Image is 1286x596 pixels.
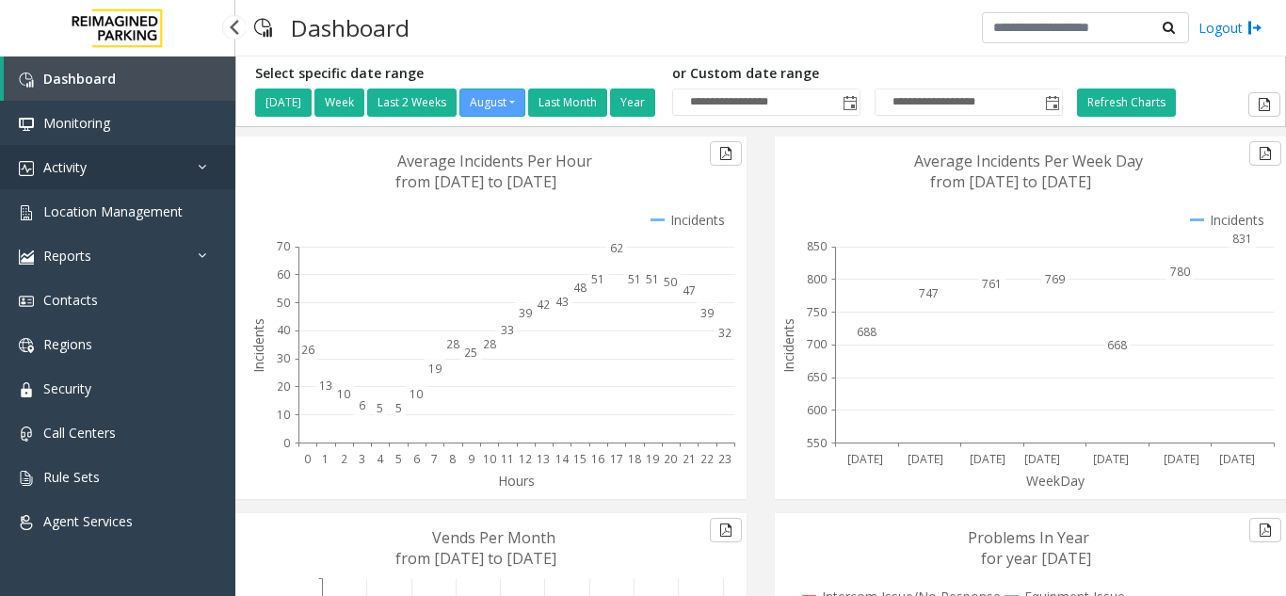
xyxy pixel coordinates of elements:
text: 747 [919,285,939,301]
text: 4 [377,451,384,467]
text: 39 [700,305,714,321]
text: for year [DATE] [981,548,1091,569]
text: [DATE] [970,451,1005,467]
text: 19 [428,361,442,377]
img: 'icon' [19,382,34,397]
text: 5 [377,400,383,416]
img: 'icon' [19,161,34,176]
text: 32 [718,325,731,341]
text: 6 [359,397,365,413]
h5: Select specific date range [255,66,658,82]
text: 51 [628,271,641,287]
text: 10 [277,407,290,423]
text: 70 [277,238,290,254]
span: Monitoring [43,114,110,132]
text: 51 [591,271,604,287]
text: 13 [319,378,332,394]
text: 14 [555,451,570,467]
img: 'icon' [19,117,34,132]
button: Last Month [528,89,607,117]
text: 26 [301,342,314,358]
text: 18 [628,451,641,467]
text: 5 [395,451,402,467]
text: 33 [501,322,514,338]
button: Export to pdf [1249,141,1281,166]
text: 650 [807,369,827,385]
text: 28 [446,336,459,352]
text: 21 [683,451,696,467]
img: 'icon' [19,471,34,486]
text: 40 [277,322,290,338]
button: Export to pdf [1249,518,1281,542]
text: 850 [807,238,827,254]
img: 'icon' [19,338,34,353]
text: Average Incidents Per Hour [397,151,592,171]
text: 22 [700,451,714,467]
h5: or Custom date range [672,66,1063,82]
text: 51 [646,271,659,287]
span: Activity [43,158,87,176]
text: 17 [610,451,623,467]
text: 550 [807,435,827,451]
span: Security [43,379,91,397]
text: 60 [277,266,290,282]
text: 9 [468,451,474,467]
button: Export to pdf [710,141,742,166]
text: 20 [277,379,290,395]
a: Dashboard [4,56,235,101]
img: 'icon' [19,294,34,309]
text: 50 [664,274,677,290]
button: Year [610,89,655,117]
text: 39 [519,305,532,321]
text: 50 [277,295,290,311]
text: 668 [1107,337,1127,353]
span: Reports [43,247,91,265]
text: 43 [555,294,569,310]
text: Incidents [249,318,267,373]
button: Refresh Charts [1077,89,1176,117]
text: 15 [573,451,587,467]
img: 'icon' [19,515,34,530]
text: 23 [718,451,731,467]
img: 'icon' [19,427,34,442]
text: 42 [537,297,550,313]
text: 761 [982,276,1002,292]
button: [DATE] [255,89,312,117]
text: 800 [807,271,827,287]
text: 6 [413,451,420,467]
img: 'icon' [19,72,34,88]
text: Average Incidents Per Week Day [914,151,1143,171]
a: Logout [1198,18,1262,38]
text: 3 [359,451,365,467]
text: 47 [683,282,696,298]
text: 19 [646,451,659,467]
text: 688 [857,324,876,340]
text: Incidents [780,318,797,373]
button: Export to pdf [1248,92,1280,117]
text: 5 [395,400,402,416]
button: Export to pdf [710,518,742,542]
text: 12 [519,451,532,467]
text: 10 [337,386,350,402]
text: from [DATE] to [DATE] [395,171,556,192]
text: [DATE] [1219,451,1255,467]
button: Week [314,89,364,117]
span: Call Centers [43,424,116,442]
img: 'icon' [19,250,34,265]
text: 28 [483,336,496,352]
span: Agent Services [43,512,133,530]
text: 1 [322,451,329,467]
text: 600 [807,402,827,418]
text: 8 [449,451,456,467]
img: logout [1247,18,1262,38]
text: 11 [501,451,514,467]
text: [DATE] [1024,451,1060,467]
text: [DATE] [1164,451,1199,467]
text: 62 [610,240,623,256]
text: from [DATE] to [DATE] [395,548,556,569]
text: [DATE] [1093,451,1129,467]
button: August [459,89,525,117]
span: Toggle popup [1041,89,1062,116]
span: Toggle popup [839,89,860,116]
text: 20 [664,451,677,467]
